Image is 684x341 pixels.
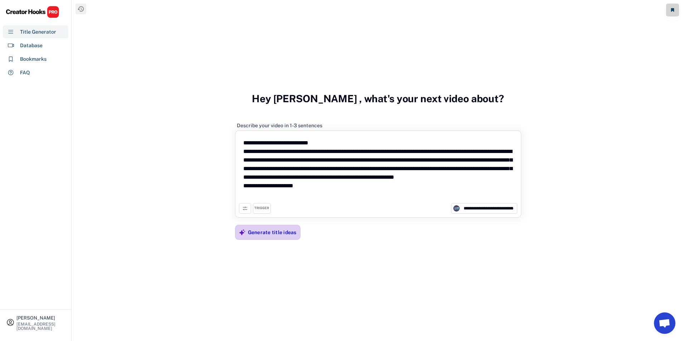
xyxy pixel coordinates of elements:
[654,312,675,334] a: Open chat
[453,205,460,212] img: channels4_profile.jpg
[6,6,59,18] img: CHPRO%20Logo.svg
[254,206,269,211] div: TRIGGER
[248,229,297,236] div: Generate title ideas
[20,42,43,49] div: Database
[16,316,65,320] div: [PERSON_NAME]
[20,55,47,63] div: Bookmarks
[20,69,30,76] div: FAQ
[16,322,65,331] div: [EMAIL_ADDRESS][DOMAIN_NAME]
[237,122,322,129] div: Describe your video in 1-3 sentences
[252,85,504,112] h3: Hey [PERSON_NAME] , what's your next video about?
[20,28,56,36] div: Title Generator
